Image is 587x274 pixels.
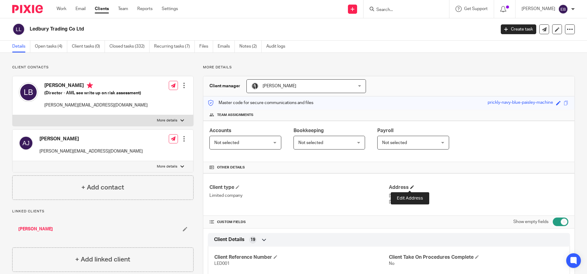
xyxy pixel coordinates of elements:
a: Create task [501,24,536,34]
a: Open tasks (4) [35,41,67,52]
span: Payroll [377,128,393,133]
h4: Client type [209,184,389,191]
a: Reports [137,6,153,12]
h4: Address [389,184,568,191]
span: LED001 [214,261,230,266]
span: Other details [217,165,245,170]
div: prickly-navy-blue-paisley-machine [488,99,553,106]
p: More details [157,118,177,123]
p: [STREET_ADDRESS] [389,199,568,205]
p: Master code for secure communications and files [208,100,313,106]
a: Recurring tasks (7) [154,41,195,52]
a: Email [76,6,86,12]
h4: Client Take On Procedures Complete [389,254,563,261]
span: Accounts [209,128,231,133]
span: Not selected [298,141,323,145]
h4: + Add linked client [75,255,130,264]
i: Primary [87,82,93,88]
a: Files [199,41,213,52]
span: No [389,261,394,266]
p: [PERSON_NAME] [522,6,555,12]
p: More details [157,164,177,169]
p: [PERSON_NAME][EMAIL_ADDRESS][DOMAIN_NAME] [44,102,148,108]
a: Client tasks (0) [72,41,105,52]
img: svg%3E [558,4,568,14]
label: Show empty fields [513,219,548,225]
h4: [PERSON_NAME] [44,82,148,90]
span: 19 [250,237,255,243]
p: Client contacts [12,65,194,70]
span: Bookkeeping [293,128,324,133]
a: Team [118,6,128,12]
p: [PERSON_NAME][EMAIL_ADDRESS][DOMAIN_NAME] [39,148,143,154]
img: svg%3E [19,82,38,102]
span: Client Details [214,236,245,243]
h5: (Director - AML see write up on risk assessment) [44,90,148,96]
h4: Client Reference Number [214,254,389,261]
img: svg%3E [12,23,25,36]
a: Audit logs [266,41,290,52]
span: Not selected [214,141,239,145]
input: Search [376,7,431,13]
a: Settings [162,6,178,12]
h4: [PERSON_NAME] [39,136,143,142]
img: Pixie [12,5,43,13]
a: Emails [218,41,235,52]
img: brodie%203%20small.jpg [251,82,259,90]
a: [PERSON_NAME] [18,226,53,232]
h2: Ledbury Trading Co Ltd [30,26,399,32]
p: Limited company [209,193,389,199]
a: Closed tasks (332) [109,41,150,52]
h3: Client manager [209,83,240,89]
p: Linked clients [12,209,194,214]
span: Not selected [382,141,407,145]
h4: + Add contact [81,183,124,192]
span: [PERSON_NAME] [263,84,296,88]
h4: CUSTOM FIELDS [209,220,389,225]
p: More details [203,65,575,70]
span: Get Support [464,7,488,11]
p: [STREET_ADDRESS] [389,193,568,199]
a: Details [12,41,30,52]
a: Clients [95,6,109,12]
a: Work [57,6,66,12]
span: Team assignments [217,113,253,117]
a: Notes (2) [239,41,262,52]
img: svg%3E [19,136,33,150]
